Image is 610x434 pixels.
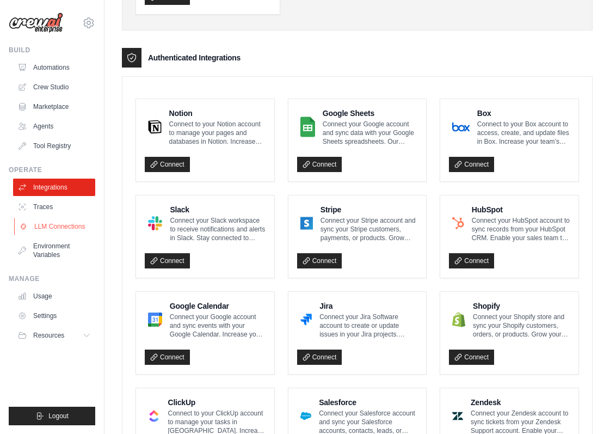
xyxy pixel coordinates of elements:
[13,327,95,344] button: Resources
[145,253,190,268] a: Connect
[297,350,342,365] a: Connect
[300,309,312,331] img: Jira Logo
[14,218,96,235] a: LLM Connections
[323,108,418,119] h4: Google Sheets
[170,204,265,215] h4: Slack
[13,137,95,155] a: Tool Registry
[297,253,342,268] a: Connect
[323,120,418,146] p: Connect your Google account and sync data with your Google Sheets spreadsheets. Our Google Sheets...
[145,350,190,365] a: Connect
[319,397,417,408] h4: Salesforce
[477,120,570,146] p: Connect to your Box account to access, create, and update files in Box. Increase your team’s prod...
[168,397,265,408] h4: ClickUp
[13,118,95,135] a: Agents
[169,108,266,119] h4: Notion
[321,216,418,242] p: Connect your Stripe account and sync your Stripe customers, payments, or products. Grow your busi...
[9,13,63,33] img: Logo
[13,237,95,264] a: Environment Variables
[33,331,64,340] span: Resources
[148,212,162,234] img: Slack Logo
[169,120,266,146] p: Connect to your Notion account to manage your pages and databases in Notion. Increase your team’s...
[297,157,342,172] a: Connect
[452,309,465,331] img: Shopify Logo
[473,313,570,339] p: Connect your Shopify store and sync your Shopify customers, orders, or products. Grow your busine...
[321,204,418,215] h4: Stripe
[9,166,95,174] div: Operate
[170,313,266,339] p: Connect your Google account and sync events with your Google Calendar. Increase your productivity...
[148,405,160,427] img: ClickUp Logo
[13,78,95,96] a: Crew Studio
[449,350,494,365] a: Connect
[477,108,570,119] h4: Box
[13,179,95,196] a: Integrations
[13,59,95,76] a: Automations
[452,405,463,427] img: Zendesk Logo
[148,52,241,63] h3: Authenticated Integrations
[472,216,570,242] p: Connect your HubSpot account to sync records from your HubSpot CRM. Enable your sales team to clo...
[473,301,570,311] h4: Shopify
[319,313,417,339] p: Connect your Jira Software account to create or update issues in your Jira projects. Increase you...
[452,212,464,234] img: HubSpot Logo
[471,397,570,408] h4: Zendesk
[170,301,266,311] h4: Google Calendar
[13,307,95,325] a: Settings
[9,46,95,54] div: Build
[300,405,311,427] img: Salesforce Logo
[148,309,162,331] img: Google Calendar Logo
[13,288,95,305] a: Usage
[9,407,95,425] button: Logout
[145,157,190,172] a: Connect
[449,253,494,268] a: Connect
[148,116,162,138] img: Notion Logo
[319,301,417,311] h4: Jira
[452,116,470,138] img: Box Logo
[48,412,69,420] span: Logout
[170,216,265,242] p: Connect your Slack workspace to receive notifications and alerts in Slack. Stay connected to impo...
[472,204,570,215] h4: HubSpot
[9,274,95,283] div: Manage
[13,198,95,216] a: Traces
[449,157,494,172] a: Connect
[300,212,313,234] img: Stripe Logo
[300,116,315,138] img: Google Sheets Logo
[13,98,95,115] a: Marketplace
